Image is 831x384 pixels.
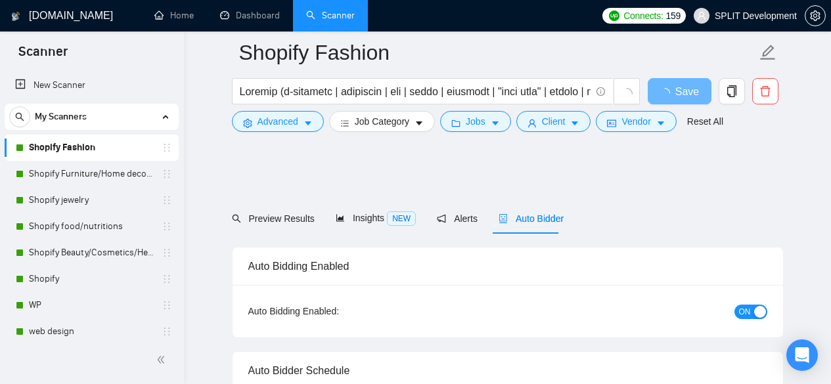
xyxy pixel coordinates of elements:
[29,266,154,292] a: Shopify
[156,353,169,366] span: double-left
[29,318,154,345] a: web design
[687,114,723,129] a: Reset All
[623,9,663,23] span: Connects:
[232,213,315,224] span: Preview Results
[29,187,154,213] a: Shopify jewelry
[387,211,416,226] span: NEW
[786,339,818,371] div: Open Intercom Messenger
[660,88,675,98] span: loading
[243,118,252,128] span: setting
[5,72,179,98] li: New Scanner
[340,118,349,128] span: bars
[336,213,345,223] span: area-chart
[11,6,20,27] img: logo
[648,78,711,104] button: Save
[162,221,172,232] span: holder
[499,213,564,224] span: Auto Bidder
[491,118,500,128] span: caret-down
[258,114,298,129] span: Advanced
[336,213,416,223] span: Insights
[437,213,478,224] span: Alerts
[248,304,421,318] div: Auto Bidding Enabled:
[162,169,172,179] span: holder
[9,106,30,127] button: search
[29,292,154,318] a: WP
[466,114,485,129] span: Jobs
[656,118,665,128] span: caret-down
[15,72,168,98] a: New Scanner
[759,44,776,61] span: edit
[306,10,355,21] a: searchScanner
[239,36,757,69] input: Scanner name...
[739,305,751,319] span: ON
[162,247,172,258] span: holder
[29,161,154,187] a: Shopify Furniture/Home decore
[437,214,446,223] span: notification
[516,111,591,132] button: userClientcaret-down
[719,85,744,97] span: copy
[154,10,194,21] a: homeHome
[697,11,706,20] span: user
[440,111,511,132] button: folderJobscaret-down
[248,247,767,285] div: Auto Bidding Enabled
[499,214,508,223] span: robot
[596,87,605,96] span: info-circle
[162,195,172,205] span: holder
[29,240,154,266] a: Shopify Beauty/Cosmetics/Health
[8,42,78,70] span: Scanner
[35,104,87,130] span: My Scanners
[666,9,681,23] span: 159
[719,78,745,104] button: copy
[607,118,616,128] span: idcard
[451,118,460,128] span: folder
[596,111,676,132] button: idcardVendorcaret-down
[29,135,154,161] a: Shopify Fashion
[609,11,619,21] img: upwork-logo.png
[752,78,778,104] button: delete
[675,83,699,100] span: Save
[570,118,579,128] span: caret-down
[329,111,435,132] button: barsJob Categorycaret-down
[528,118,537,128] span: user
[29,213,154,240] a: Shopify food/nutritions
[10,112,30,121] span: search
[621,114,650,129] span: Vendor
[415,118,424,128] span: caret-down
[220,10,280,21] a: dashboardDashboard
[162,326,172,337] span: holder
[162,274,172,284] span: holder
[542,114,566,129] span: Client
[232,111,324,132] button: settingAdvancedcaret-down
[805,11,825,21] span: setting
[805,11,826,21] a: setting
[805,5,826,26] button: setting
[355,114,409,129] span: Job Category
[753,85,778,97] span: delete
[232,214,241,223] span: search
[162,142,172,153] span: holder
[303,118,313,128] span: caret-down
[621,88,633,100] span: loading
[162,300,172,310] span: holder
[240,83,591,100] input: Search Freelance Jobs...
